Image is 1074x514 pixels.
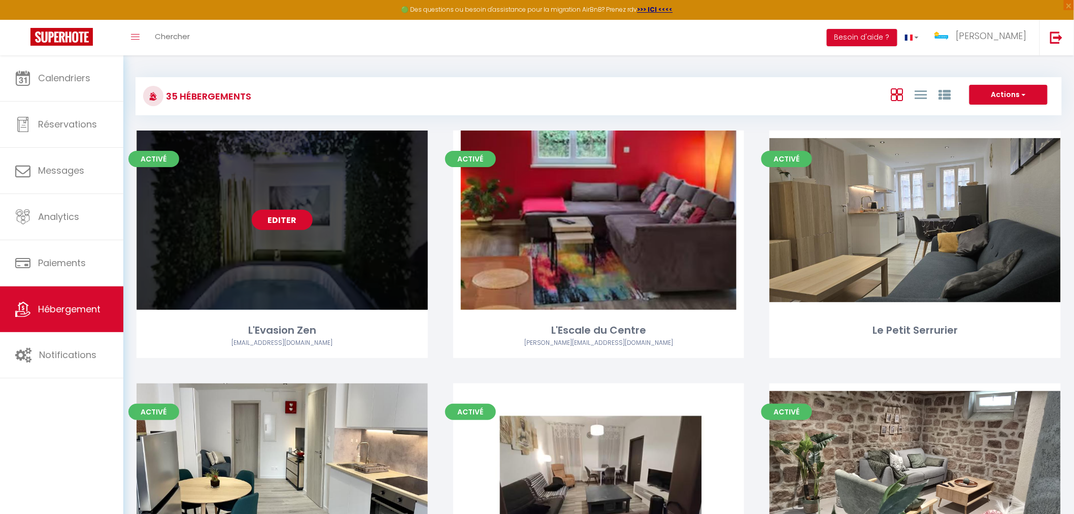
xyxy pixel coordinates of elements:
a: Vue en Box [891,86,903,103]
img: logout [1050,31,1063,44]
span: Réservations [38,118,97,131]
h3: 35 Hébergements [163,85,251,108]
span: [PERSON_NAME] [956,29,1027,42]
a: Vue en Liste [915,86,927,103]
span: Analytics [38,210,79,223]
span: Chercher [155,31,190,42]
a: ... [PERSON_NAME] [926,20,1039,55]
img: Super Booking [30,28,93,46]
div: Airbnb [137,338,428,348]
button: Besoin d'aide ? [827,29,897,46]
span: Messages [38,164,84,177]
span: Notifications [39,348,96,361]
span: Activé [128,151,179,167]
div: Le Petit Serrurier [769,323,1061,338]
span: Activé [445,404,496,420]
a: >>> ICI <<<< [637,5,673,14]
a: Vue par Groupe [938,86,951,103]
div: L'Escale du Centre [453,323,745,338]
span: Activé [761,404,812,420]
span: Activé [761,151,812,167]
span: Activé [128,404,179,420]
span: Paiements [38,256,86,269]
a: Editer [252,210,313,230]
span: Activé [445,151,496,167]
span: Calendriers [38,72,90,84]
img: ... [934,29,949,43]
button: Actions [969,85,1048,105]
div: L'Evasion Zen [137,323,428,338]
div: Airbnb [453,338,745,348]
span: Hébergement [38,303,100,315]
a: Chercher [147,20,197,55]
